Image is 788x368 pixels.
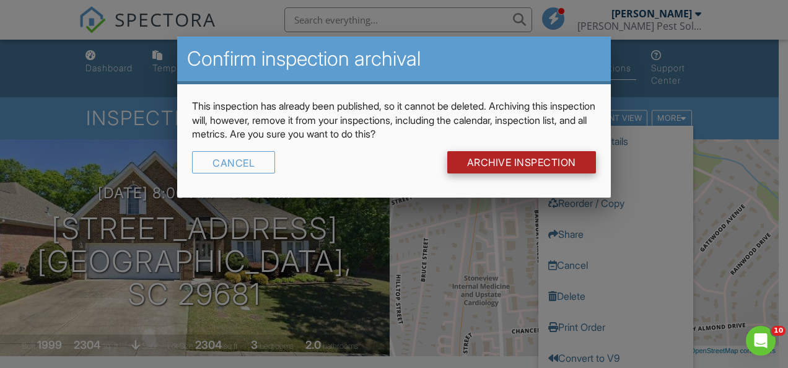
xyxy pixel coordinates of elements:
p: This inspection has already been published, so it cannot be deleted. Archiving this inspection wi... [192,99,596,141]
span: 10 [771,326,786,336]
input: Archive Inspection [447,151,596,173]
div: Cancel [192,151,275,173]
h2: Confirm inspection archival [187,46,601,71]
iframe: Intercom live chat [746,326,776,356]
